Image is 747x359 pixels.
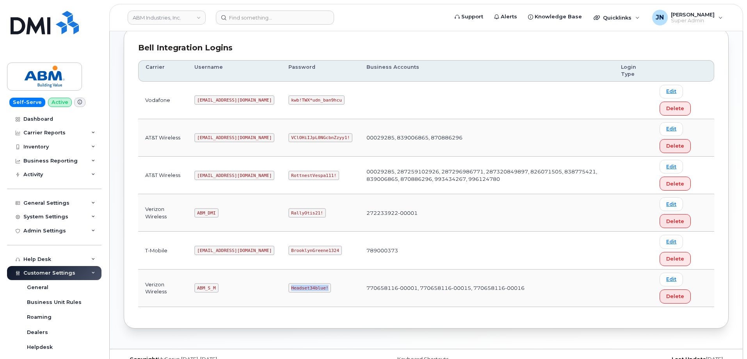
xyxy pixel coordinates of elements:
[660,160,683,173] a: Edit
[535,13,582,21] span: Knowledge Base
[194,246,274,255] code: [EMAIL_ADDRESS][DOMAIN_NAME]
[666,180,684,188] span: Delete
[359,60,614,82] th: Business Accounts
[138,157,187,194] td: AT&T Wireless
[671,11,715,18] span: [PERSON_NAME]
[138,82,187,119] td: Vodafone
[660,252,691,266] button: Delete
[288,208,325,218] code: RallyOtis21!
[194,208,218,218] code: ABM_DMI
[138,60,187,82] th: Carrier
[588,10,645,25] div: Quicklinks
[523,9,587,25] a: Knowledge Base
[128,11,206,25] a: ABM Industries, Inc.
[671,18,715,24] span: Super Admin
[288,133,352,143] code: VClOHiIJpL0NGcbnZzyy1!
[660,214,691,228] button: Delete
[666,255,684,263] span: Delete
[359,119,614,157] td: 00029285, 839006865, 870886296
[138,119,187,157] td: AT&T Wireless
[489,9,523,25] a: Alerts
[656,13,664,22] span: JN
[138,42,714,54] div: Bell Integration Logins
[660,197,683,211] a: Edit
[288,246,341,255] code: BrooklynGreene1324
[660,122,683,136] a: Edit
[288,95,344,105] code: kwb!TWX*udn_ban9hcu
[660,273,683,286] a: Edit
[138,232,187,269] td: T-Mobile
[666,142,684,150] span: Delete
[216,11,334,25] input: Find something...
[660,85,683,98] a: Edit
[138,194,187,232] td: Verizon Wireless
[660,102,691,116] button: Delete
[288,283,331,293] code: Headset34blue!
[647,10,728,25] div: Joe Nguyen Jr.
[614,60,653,82] th: Login Type
[194,133,274,143] code: [EMAIL_ADDRESS][DOMAIN_NAME]
[281,60,359,82] th: Password
[138,270,187,307] td: Verizon Wireless
[603,14,631,21] span: Quicklinks
[660,139,691,153] button: Delete
[449,9,489,25] a: Support
[660,177,691,191] button: Delete
[359,194,614,232] td: 272233922-00001
[666,218,684,225] span: Delete
[359,270,614,307] td: 770658116-00001, 770658116-00015, 770658116-00016
[359,157,614,194] td: 00029285, 287259102926, 287296986771, 287320849897, 826071505, 838775421, 839006865, 870886296, 9...
[359,232,614,269] td: 789000373
[288,171,339,180] code: RottnestVespa111!
[194,283,218,293] code: ABM_S_M
[194,171,274,180] code: [EMAIL_ADDRESS][DOMAIN_NAME]
[660,235,683,248] a: Edit
[187,60,281,82] th: Username
[501,13,517,21] span: Alerts
[194,95,274,105] code: [EMAIL_ADDRESS][DOMAIN_NAME]
[660,289,691,304] button: Delete
[461,13,483,21] span: Support
[666,293,684,300] span: Delete
[666,105,684,112] span: Delete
